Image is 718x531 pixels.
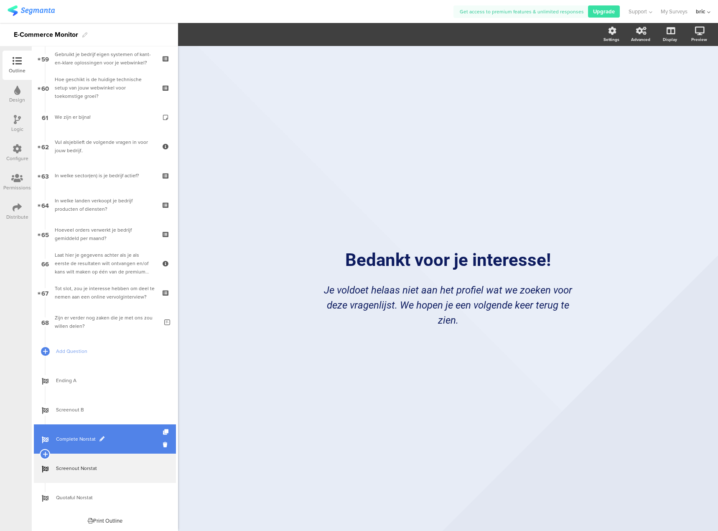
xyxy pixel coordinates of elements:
[34,395,176,424] a: Screenout B
[629,8,647,15] span: Support
[9,67,25,74] div: Outline
[41,83,49,92] span: 60
[56,435,163,443] span: Complete Norstat
[55,197,155,213] div: In welke landen verkoopt je bedrijf producten of diensten?
[42,112,48,122] span: 61
[34,102,176,132] a: 61 We zijn er bijna!
[55,171,155,180] div: In welke sector(en) is je bedrijf actief?
[34,424,176,454] a: Complete Norstat
[6,213,28,221] div: Distribute
[34,44,176,73] a: 59 Gebruikt je bedrijf eigen systemen of kant-en-klare oplossingen voor je webwinkel?
[696,8,705,15] div: bric
[9,96,25,104] div: Design
[55,226,155,243] div: Hoeveel orders verwerkt je bedrijf gemiddeld per maand?
[34,132,176,161] a: 62 Vul alsjeblieft de volgende vragen in voor jouw bedrijf..
[460,8,584,15] span: Get access to premium features & unlimited responses
[34,483,176,512] a: Quotaful Norstat
[41,230,49,239] span: 65
[34,249,176,278] a: 66 Laat hier je gegevens achter als je als eerste de resultaten wilt ontvangen en/of kans wilt ma...
[55,284,155,301] div: Tot slot, zou je interesse hebben om deel te nemen aan een online vervolginterview?
[56,347,163,355] span: Add Question
[324,284,572,326] em: Je voldoet helaas niet aan het profiel wat we zoeken voor deze vragenlijst. We hopen je een volge...
[663,36,677,43] div: Display
[34,220,176,249] a: 65 Hoeveel orders verwerkt je bedrijf gemiddeld per maand?
[55,113,155,121] div: We zijn er bijna!
[41,200,49,209] span: 64
[41,259,49,268] span: 66
[55,314,158,330] div: Zijn er verder nog zaken die je met ons zou willen delen?
[593,8,615,15] span: Upgrade
[55,251,155,276] div: Laat hier je gegevens achter als je als eerste de resultaten wilt ontvangen en/of kans wilt maken...
[34,454,176,483] a: Screenout Norstat
[41,171,49,180] span: 63
[55,75,155,100] div: Hoe geschikt is de huidige technische setup van jouw webwinkel voor toekomstige groei?
[55,50,155,67] div: Gebruikt je bedrijf eigen systemen of kant-en-klare oplossingen voor je webwinkel?
[34,161,176,190] a: 63 In welke sector(en) is je bedrijf actief?
[56,376,163,385] span: Ending A
[56,406,163,414] span: Screenout B
[8,5,55,16] img: segmanta logo
[88,517,122,525] div: Print Outline
[691,36,707,43] div: Preview
[293,250,603,270] p: Bedankt voor je interesse!
[56,493,163,502] span: Quotaful Norstat
[41,288,48,297] span: 67
[41,54,49,63] span: 59
[3,184,31,191] div: Permissions
[11,125,23,133] div: Logic
[34,366,176,395] a: Ending A
[6,155,28,162] div: Configure
[56,464,163,472] span: Screenout Norstat
[34,73,176,102] a: 60 Hoe geschikt is de huidige technische setup van jouw webwinkel voor toekomstige groei?
[55,138,155,155] div: Vul alsjeblieft de volgende vragen in voor jouw bedrijf..
[631,36,650,43] div: Advanced
[34,190,176,220] a: 64 In welke landen verkoopt je bedrijf producten of diensten?
[41,142,49,151] span: 62
[14,28,78,41] div: E-Commerce Monitor
[34,307,176,337] a: 68 Zijn er verder nog zaken die je met ons zou willen delen?
[163,441,170,449] i: Delete
[163,429,170,435] i: Duplicate
[603,36,619,43] div: Settings
[34,278,176,307] a: 67 Tot slot, zou je interesse hebben om deel te nemen aan een online vervolginterview?
[41,317,49,327] span: 68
